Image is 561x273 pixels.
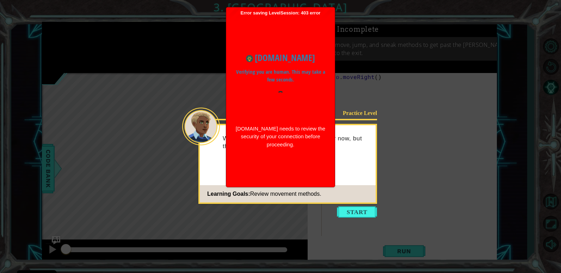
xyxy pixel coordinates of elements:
p: We may have trapped the Darkness for now, but these [223,135,371,150]
span: Error saving LevelSession: 403 error [230,10,331,184]
button: Start [337,206,377,218]
div: [DOMAIN_NAME] needs to review the security of your connection before proceeding. [235,125,326,149]
span: Learning Goals: [207,191,250,197]
p: Verifying you are human. This may take a few seconds. [235,68,326,84]
img: Icon for www.ozaria.com [246,55,253,62]
h1: [DOMAIN_NAME] [235,51,326,65]
div: Practice Level [332,109,377,117]
span: Review movement methods. [250,191,321,197]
